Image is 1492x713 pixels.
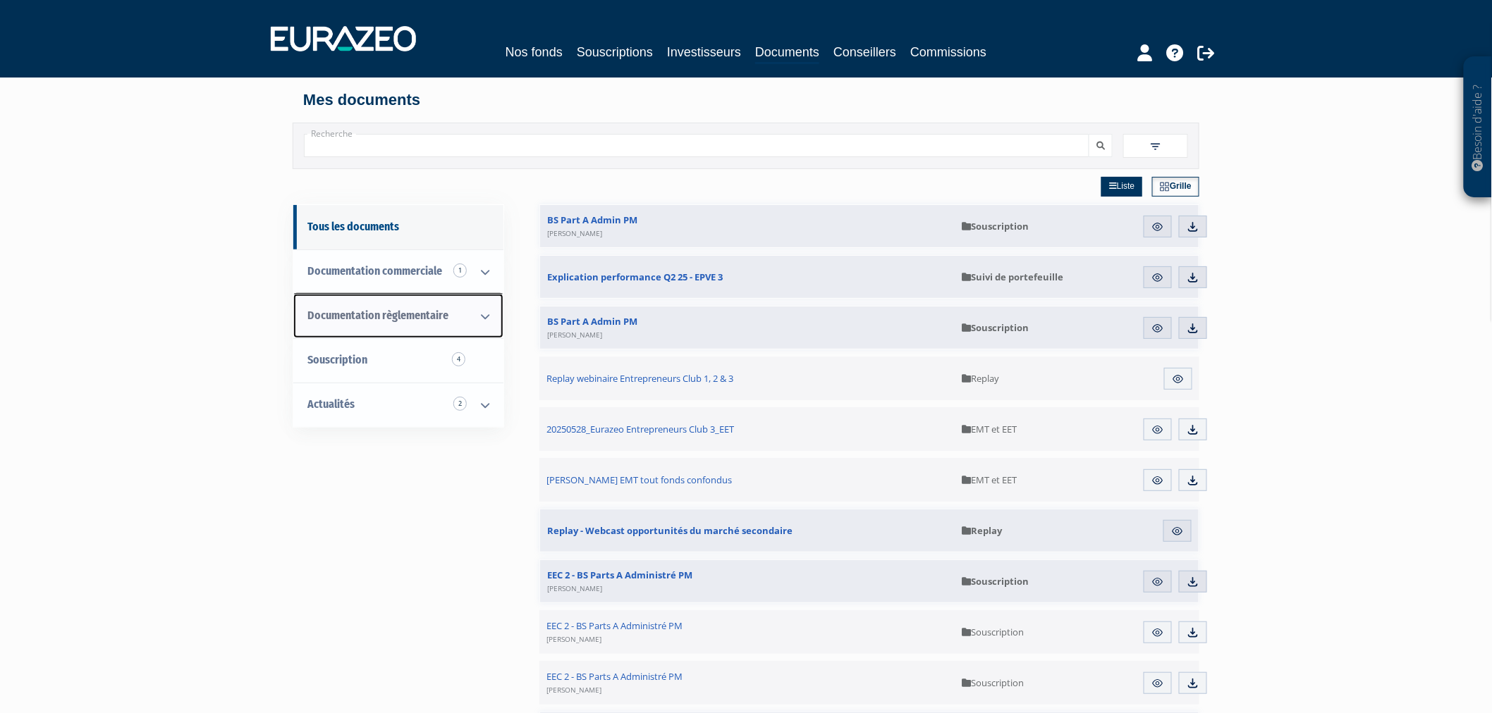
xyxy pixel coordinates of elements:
[547,583,602,593] span: [PERSON_NAME]
[546,619,683,645] span: EEC 2 - BS Parts A Administré PM
[540,205,955,247] a: BS Part A Admin PM[PERSON_NAME]
[293,205,503,249] a: Tous les documents
[547,524,793,537] span: Replay - Webcast opportunités du marché secondaire
[577,42,653,62] a: Souscriptions
[1187,322,1199,335] img: download.svg
[1187,474,1199,487] img: download.svg
[1151,677,1164,690] img: eye.svg
[667,42,741,62] a: Investisseurs
[1151,271,1164,284] img: eye.svg
[540,306,955,349] a: BS Part A Admin PM[PERSON_NAME]
[1149,140,1162,153] img: filter.svg
[962,321,1029,334] span: Souscription
[546,372,733,385] span: Replay webinaire Entrepreneurs Club 1, 2 & 3
[1187,677,1199,690] img: download.svg
[539,458,955,502] a: [PERSON_NAME] EMT tout fonds confondus
[453,263,467,278] span: 1
[1172,373,1185,385] img: eye.svg
[962,372,1000,385] span: Replay
[1187,221,1199,233] img: download.svg
[1151,322,1164,335] img: eye.svg
[307,353,367,366] span: Souscription
[1171,525,1184,538] img: eye.svg
[1187,626,1199,639] img: download.svg
[546,423,734,435] span: 20250528_Eurazeo Entrepreneurs Club 3_EET
[293,249,503,294] a: Documentation commerciale 1
[539,661,955,705] a: EEC 2 - BS Parts A Administré PM[PERSON_NAME]
[546,473,732,486] span: [PERSON_NAME] EMT tout fonds confondus
[307,397,355,411] span: Actualités
[1101,177,1142,197] a: Liste
[271,26,416,51] img: 1732889491-logotype_eurazeo_blanc_rvb.png
[303,92,1189,108] h4: Mes documents
[833,42,896,62] a: Conseillers
[540,509,955,552] a: Replay - Webcast opportunités du marché secondaire
[539,356,955,400] a: Replay webinaire Entrepreneurs Club 1, 2 & 3
[539,407,955,451] a: 20250528_Eurazeo Entrepreneurs Club 3_EET
[962,271,1063,283] span: Suivi de portefeuille
[293,338,503,383] a: Souscription4
[962,220,1029,232] span: Souscription
[546,685,601,695] span: [PERSON_NAME]
[1160,182,1170,192] img: grid.svg
[307,309,448,322] span: Documentation règlementaire
[547,271,723,283] span: Explication performance Q2 25 - EPVE 3
[755,42,819,64] a: Documents
[539,610,955,654] a: EEC 2 - BS Parts A Administré PM[PERSON_NAME]
[547,228,602,238] span: [PERSON_NAME]
[540,560,955,602] a: EEC 2 - BS Parts A Administré PM[PERSON_NAME]
[307,264,442,278] span: Documentation commerciale
[962,524,1002,537] span: Replay
[1470,64,1486,191] p: Besoin d'aide ?
[962,473,1017,486] span: EMT et EET
[547,315,637,340] span: BS Part A Admin PM
[304,134,1089,157] input: Recherche
[540,256,955,298] a: Explication performance Q2 25 - EPVE 3
[546,634,601,644] span: [PERSON_NAME]
[962,676,1025,689] span: Souscription
[547,213,637,239] span: BS Part A Admin PM
[1187,576,1199,588] img: download.svg
[1152,177,1199,197] a: Grille
[1151,626,1164,639] img: eye.svg
[962,423,1017,435] span: EMT et EET
[1151,474,1164,487] img: eye.svg
[1151,576,1164,588] img: eye.svg
[910,42,986,62] a: Commissions
[962,575,1029,588] span: Souscription
[1151,423,1164,436] img: eye.svg
[1187,271,1199,284] img: download.svg
[293,383,503,427] a: Actualités 2
[1187,423,1199,436] img: download.svg
[453,397,467,411] span: 2
[546,670,683,695] span: EEC 2 - BS Parts A Administré PM
[547,569,692,594] span: EEC 2 - BS Parts A Administré PM
[1151,221,1164,233] img: eye.svg
[506,42,563,62] a: Nos fonds
[452,352,465,366] span: 4
[293,294,503,338] a: Documentation règlementaire
[962,626,1025,638] span: Souscription
[547,330,602,340] span: [PERSON_NAME]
